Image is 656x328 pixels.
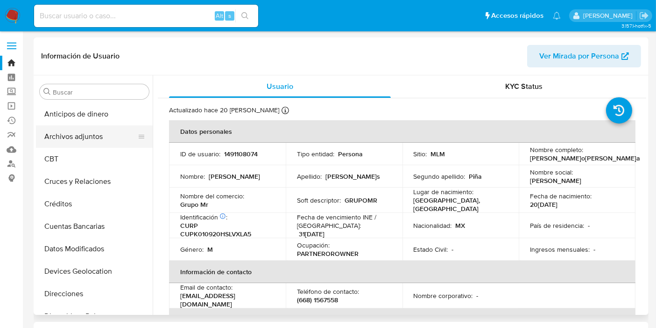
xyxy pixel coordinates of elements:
[41,51,120,61] h1: Información de Usuario
[36,148,153,170] button: CBT
[530,168,573,176] p: Nombre social :
[180,200,208,209] p: Grupo Mr
[36,305,153,328] button: Dispositivos Point
[588,221,590,230] p: -
[180,245,204,254] p: Género :
[36,238,153,260] button: Datos Modificados
[36,283,153,305] button: Direcciones
[553,12,561,20] a: Notificaciones
[169,261,635,283] th: Información de contacto
[207,245,213,254] p: M
[36,170,153,193] button: Cruces y Relaciones
[297,287,359,296] p: Teléfono de contacto :
[36,103,153,125] button: Anticipos de dinero
[180,213,227,221] p: Identificación :
[530,176,581,185] p: [PERSON_NAME]
[267,81,293,92] span: Usuario
[180,172,205,181] p: Nombre :
[169,106,279,115] p: Actualizado hace 20 [PERSON_NAME]
[297,241,330,249] p: Ocupación :
[36,215,153,238] button: Cuentas Bancarias
[414,221,452,230] p: Nacionalidad :
[414,150,427,158] p: Sitio :
[530,245,590,254] p: Ingresos mensuales :
[297,249,359,258] p: PARTNEROROWNER
[180,292,271,308] p: [EMAIL_ADDRESS][DOMAIN_NAME]
[224,150,258,158] p: 1491108074
[414,188,474,196] p: Lugar de nacimiento :
[530,192,592,200] p: Fecha de nacimiento :
[169,120,635,143] th: Datos personales
[530,146,583,154] p: Nombre completo :
[36,125,145,148] button: Archivos adjuntos
[583,11,636,20] p: marianathalie.grajeda@mercadolibre.com.mx
[539,45,619,67] span: Ver Mirada por Persona
[297,150,334,158] p: Tipo entidad :
[414,292,473,300] p: Nombre corporativo :
[338,150,363,158] p: Persona
[639,11,649,21] a: Salir
[530,200,557,209] p: 20[DATE]
[414,172,466,181] p: Segundo apellido :
[235,9,254,22] button: search-icon
[527,45,641,67] button: Ver Mirada por Persona
[53,88,145,96] input: Buscar
[491,11,543,21] span: Accesos rápidos
[297,196,341,204] p: Soft descriptor :
[180,192,244,200] p: Nombre del comercio :
[506,81,543,92] span: KYC Status
[530,154,640,162] p: [PERSON_NAME]o[PERSON_NAME]a
[345,196,377,204] p: GRUPOMR
[414,196,504,213] p: [GEOGRAPHIC_DATA], [GEOGRAPHIC_DATA]
[180,283,233,292] p: Email de contacto :
[530,221,584,230] p: País de residencia :
[414,245,448,254] p: Estado Civil :
[36,193,153,215] button: Créditos
[469,172,482,181] p: Piña
[36,260,153,283] button: Devices Geolocation
[228,11,231,20] span: s
[34,10,258,22] input: Buscar usuario o caso...
[180,150,220,158] p: ID de usuario :
[297,172,322,181] p: Apellido :
[209,172,260,181] p: [PERSON_NAME]
[452,245,454,254] p: -
[216,11,223,20] span: Alt
[456,221,466,230] p: MX
[593,245,595,254] p: -
[325,172,380,181] p: [PERSON_NAME]s
[299,230,324,238] p: 31[DATE]
[297,296,338,304] p: (668) 1567558
[297,213,391,230] p: Fecha de vencimiento INE / [GEOGRAPHIC_DATA] :
[431,150,445,158] p: MLM
[477,292,479,300] p: -
[180,221,271,238] p: CURP CUPK010920HSLVXLA5
[43,88,51,95] button: Buscar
